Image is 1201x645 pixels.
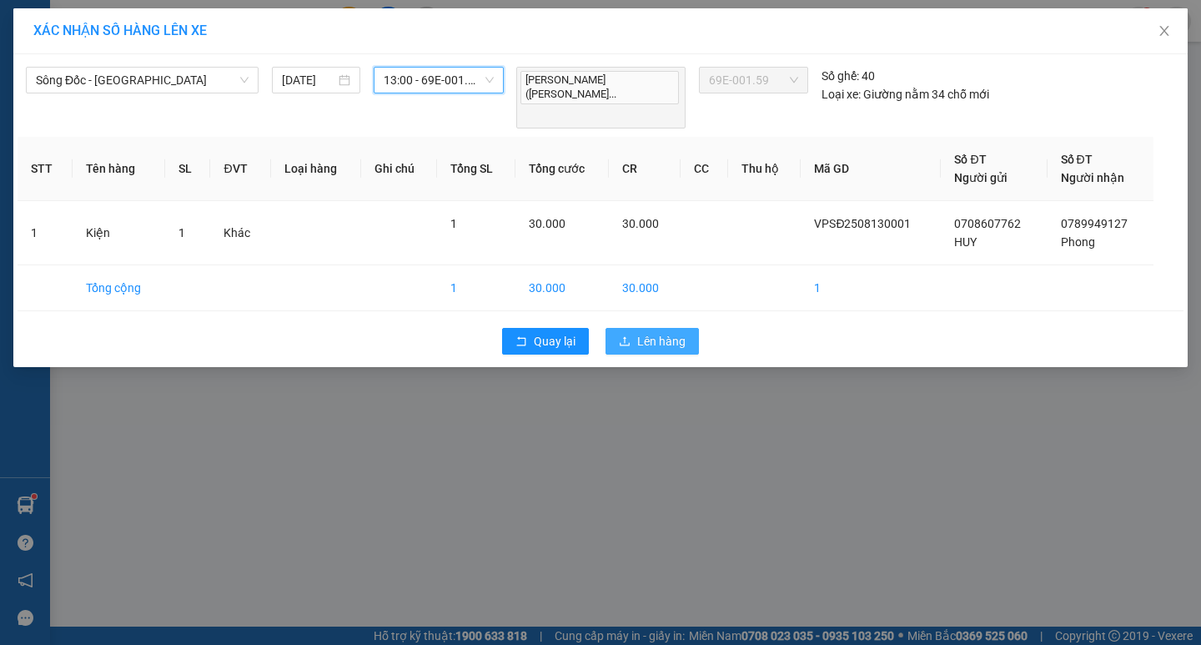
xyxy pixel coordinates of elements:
td: Kiện [73,201,165,265]
span: Lên hàng [637,332,686,350]
span: [PERSON_NAME] ([PERSON_NAME]... [520,71,679,104]
th: SL [165,137,210,201]
span: 1 [178,226,185,239]
span: HUY [954,235,977,249]
span: Quay lại [534,332,575,350]
th: Mã GD [801,137,941,201]
span: Số ĐT [954,153,986,166]
td: Khác [210,201,271,265]
button: uploadLên hàng [606,328,699,355]
span: Số ĐT [1061,153,1093,166]
span: upload [619,335,631,349]
span: Người nhận [1061,171,1124,184]
th: CR [609,137,681,201]
button: rollbackQuay lại [502,328,589,355]
span: 0708607762 [954,217,1021,230]
th: Ghi chú [361,137,437,201]
th: Tổng SL [437,137,515,201]
td: 1 [437,265,515,311]
td: Tổng cộng [73,265,165,311]
th: Tên hàng [73,137,165,201]
span: close [1158,24,1171,38]
td: 1 [801,265,941,311]
span: VPSĐ2508130001 [814,217,911,230]
span: 30.000 [529,217,565,230]
td: 30.000 [515,265,609,311]
span: 69E-001.59 [709,68,797,93]
span: Số ghế: [822,67,859,85]
span: Sông Đốc - Sài Gòn [36,68,249,93]
span: 13:00 - 69E-001.59 [384,68,494,93]
input: 13/08/2025 [282,71,336,89]
span: Phong [1061,235,1095,249]
span: XÁC NHẬN SỐ HÀNG LÊN XE [33,23,207,38]
td: 1 [18,201,73,265]
span: rollback [515,335,527,349]
th: Tổng cước [515,137,609,201]
span: 30.000 [622,217,659,230]
th: STT [18,137,73,201]
th: Loại hàng [271,137,361,201]
span: 0789949127 [1061,217,1128,230]
span: Người gửi [954,171,1008,184]
td: 30.000 [609,265,681,311]
div: Giường nằm 34 chỗ mới [822,85,989,103]
th: ĐVT [210,137,271,201]
span: 1 [450,217,457,230]
th: CC [681,137,728,201]
span: Loại xe: [822,85,861,103]
div: 40 [822,67,875,85]
th: Thu hộ [728,137,801,201]
button: Close [1141,8,1188,55]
